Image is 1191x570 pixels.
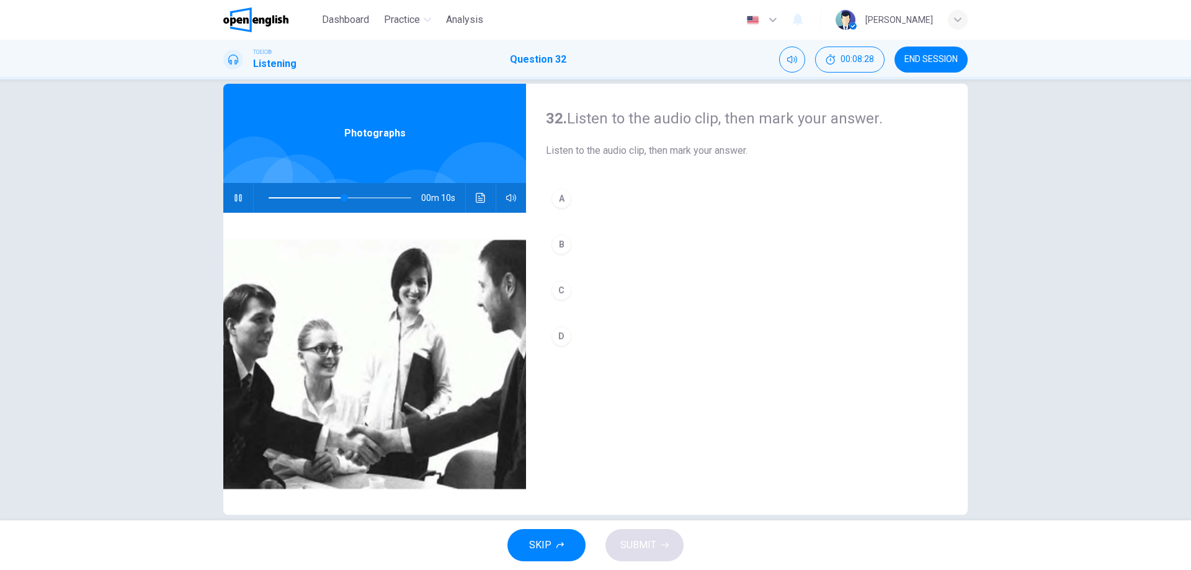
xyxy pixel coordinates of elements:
[551,189,571,208] div: A
[815,47,885,73] div: Hide
[546,321,948,352] button: D
[779,47,805,73] div: Mute
[317,9,374,31] button: Dashboard
[441,9,488,31] button: Analysis
[904,55,958,65] span: END SESSION
[344,126,406,141] span: Photographs
[379,9,436,31] button: Practice
[253,56,297,71] h1: Listening
[546,143,948,158] span: Listen to the audio clip, then mark your answer.
[894,47,968,73] button: END SESSION
[546,183,948,214] button: A
[384,12,420,27] span: Practice
[322,12,369,27] span: Dashboard
[546,275,948,306] button: C
[551,234,571,254] div: B
[223,7,288,32] img: OpenEnglish logo
[745,16,761,25] img: en
[529,537,551,554] span: SKIP
[546,109,948,128] h4: Listen to the audio clip, then mark your answer.
[865,12,933,27] div: [PERSON_NAME]
[815,47,885,73] button: 00:08:28
[551,280,571,300] div: C
[546,229,948,260] button: B
[836,10,855,30] img: Profile picture
[546,110,567,127] strong: 32.
[446,12,483,27] span: Analysis
[510,52,566,67] h1: Question 32
[507,529,586,561] button: SKIP
[223,213,526,515] img: Photographs
[223,7,317,32] a: OpenEnglish logo
[253,48,272,56] span: TOEIC®
[471,183,491,213] button: Click to see the audio transcription
[421,183,465,213] span: 00m 10s
[841,55,874,65] span: 00:08:28
[551,326,571,346] div: D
